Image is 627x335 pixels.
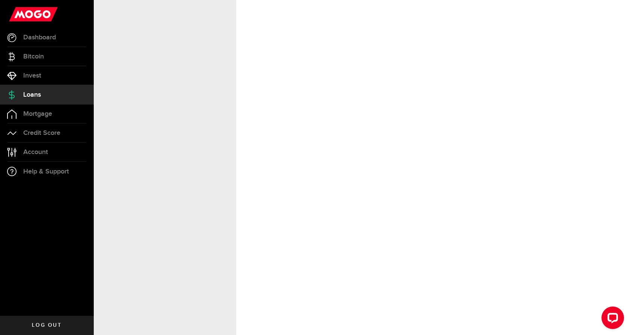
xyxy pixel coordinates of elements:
span: Invest [23,72,41,79]
span: Account [23,149,48,156]
span: Dashboard [23,34,56,41]
span: Loans [23,91,41,98]
span: Credit Score [23,130,60,136]
span: Help & Support [23,168,69,175]
span: Mortgage [23,111,52,117]
span: Bitcoin [23,53,44,60]
span: Log out [32,323,61,328]
iframe: LiveChat chat widget [595,304,627,335]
